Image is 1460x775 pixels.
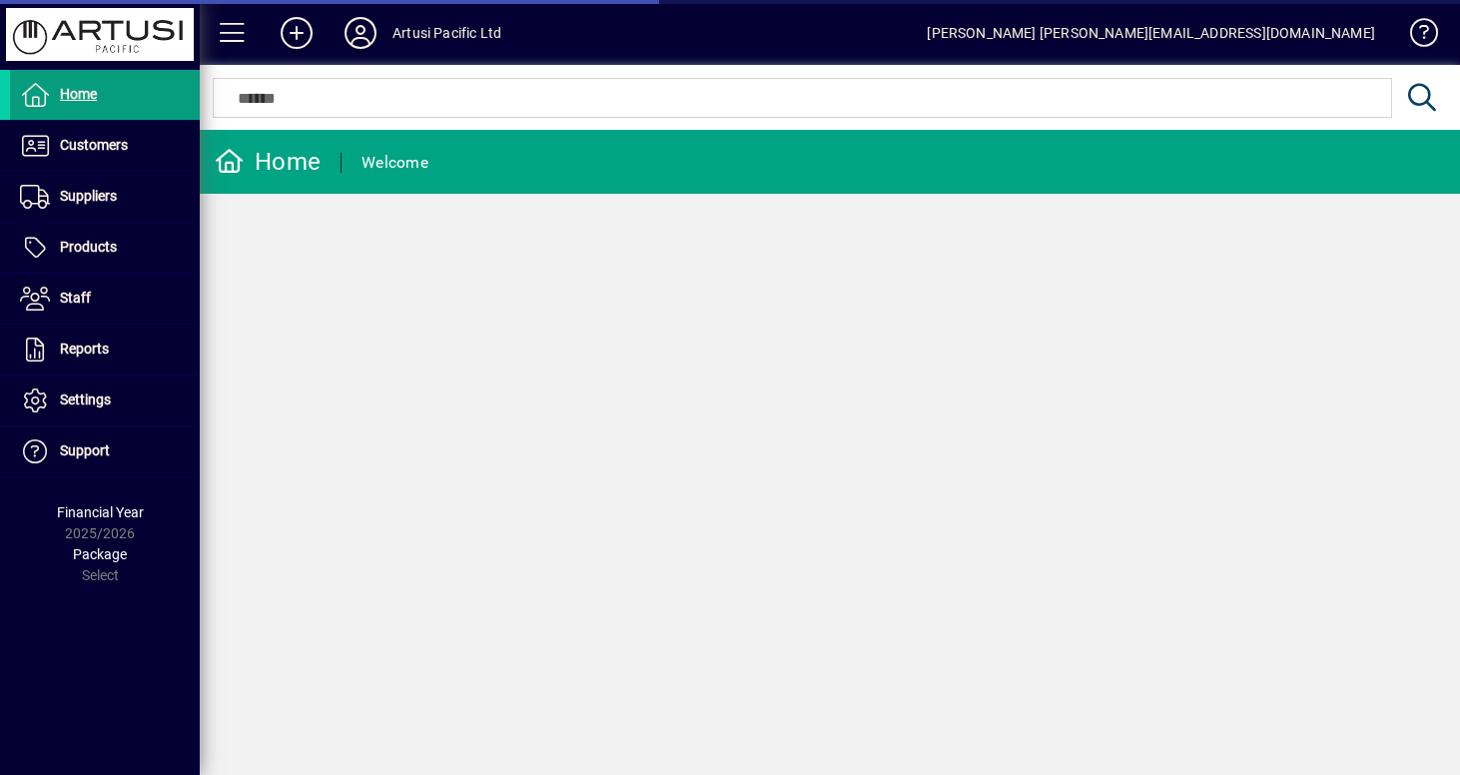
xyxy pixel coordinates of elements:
[265,15,329,51] button: Add
[60,188,117,204] span: Suppliers
[10,376,200,425] a: Settings
[215,146,321,178] div: Home
[10,223,200,273] a: Products
[10,274,200,324] a: Staff
[73,546,127,562] span: Package
[60,341,109,357] span: Reports
[362,147,428,179] div: Welcome
[1395,4,1435,69] a: Knowledge Base
[927,17,1375,49] div: [PERSON_NAME] [PERSON_NAME][EMAIL_ADDRESS][DOMAIN_NAME]
[60,86,97,102] span: Home
[329,15,392,51] button: Profile
[10,121,200,171] a: Customers
[60,391,111,407] span: Settings
[60,137,128,153] span: Customers
[60,442,110,458] span: Support
[60,290,91,306] span: Staff
[60,239,117,255] span: Products
[10,325,200,375] a: Reports
[10,172,200,222] a: Suppliers
[57,504,144,520] span: Financial Year
[392,17,501,49] div: Artusi Pacific Ltd
[10,426,200,476] a: Support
